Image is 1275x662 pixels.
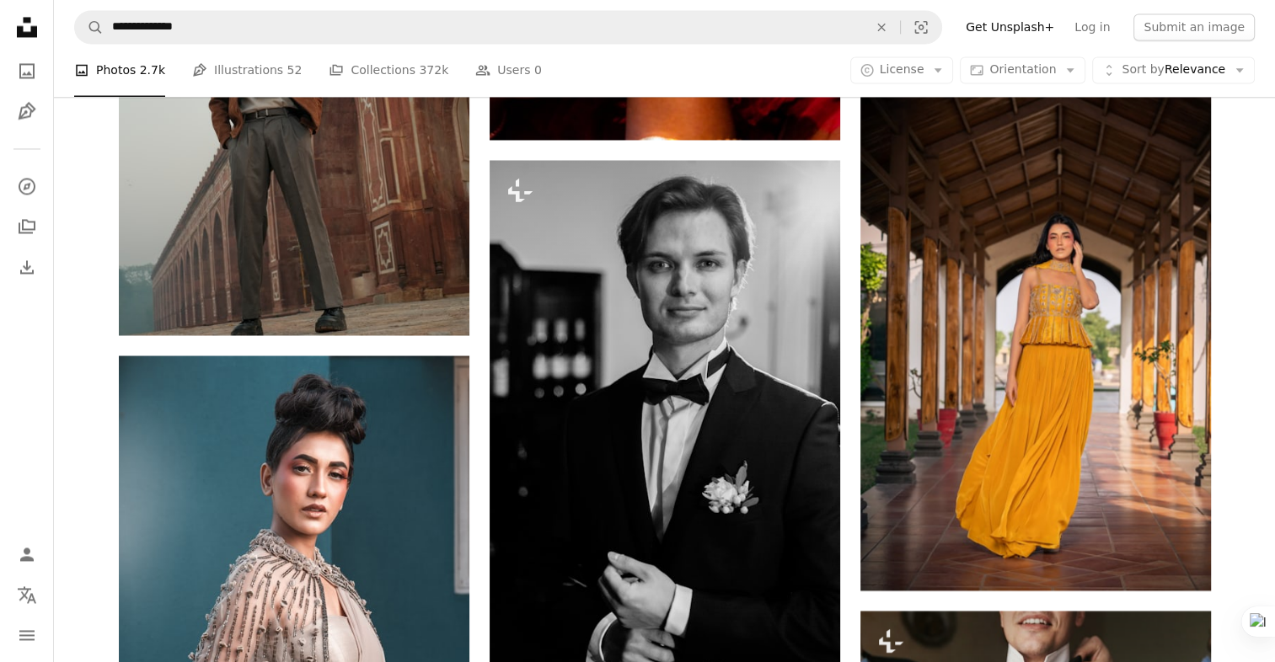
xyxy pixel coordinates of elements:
button: Sort byRelevance [1092,57,1255,84]
span: Sort by [1122,63,1164,77]
img: Woman in yellow dress walks through wooden archway [860,65,1211,590]
span: 52 [287,61,303,80]
a: Handsome groom waiting for bride in luxury hotel room, morning befor wedding ceremony, romantic g... [490,414,840,430]
span: 372k [419,61,448,80]
span: License [880,63,924,77]
button: License [850,57,954,84]
a: Users 0 [475,44,542,98]
span: Relevance [1122,62,1225,79]
a: Log in [1064,13,1120,40]
a: Explore [10,169,44,203]
a: Photos [10,54,44,88]
a: Log in / Sign up [10,537,44,571]
a: Illustrations 52 [192,44,302,98]
a: Woman in yellow dress walks through wooden archway [860,319,1211,334]
button: Search Unsplash [75,11,104,43]
span: 0 [534,61,542,80]
a: Get Unsplash+ [956,13,1064,40]
button: Clear [863,11,900,43]
a: Download History [10,250,44,284]
a: Collections [10,210,44,243]
a: Collections 372k [329,44,448,98]
form: Find visuals sitewide [74,10,942,44]
button: Orientation [960,57,1085,84]
button: Menu [10,618,44,652]
button: Language [10,578,44,611]
button: Submit an image [1133,13,1255,40]
a: Home — Unsplash [10,10,44,47]
a: Woman in elegant beaded cape and saree [119,611,469,626]
span: Orientation [989,63,1056,77]
button: Visual search [901,11,941,43]
a: Illustrations [10,94,44,128]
